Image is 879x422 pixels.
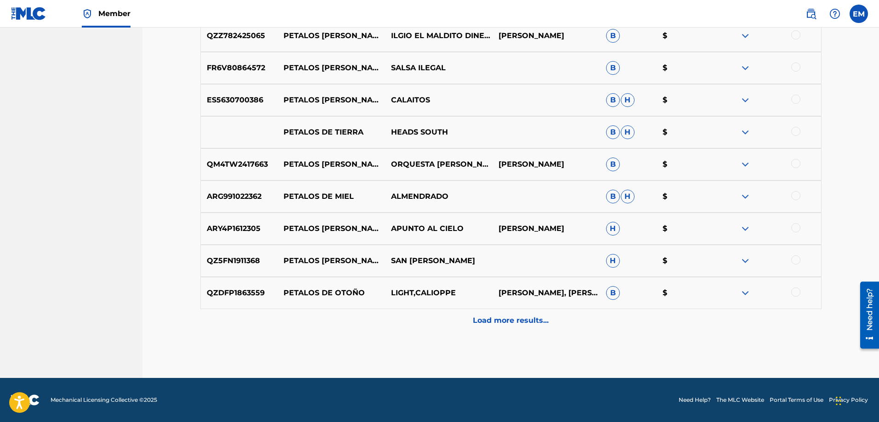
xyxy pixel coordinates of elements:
p: LIGHT,CALIOPPE [385,287,493,298]
div: Widget de chat [833,378,879,422]
span: B [606,61,620,75]
a: The MLC Website [716,396,764,404]
p: [PERSON_NAME], [PERSON_NAME] [493,287,600,298]
span: H [621,125,635,139]
p: ARG991022362 [201,191,278,202]
img: help [829,8,840,19]
p: PETALOS [PERSON_NAME] [278,30,385,41]
p: FR6V80864572 [201,62,278,73]
p: PETALOS DE TIERRA [278,127,385,138]
span: B [606,29,620,43]
a: Public Search [802,5,820,23]
img: MLC Logo [11,7,46,20]
span: B [606,93,620,107]
img: expand [740,223,751,234]
p: ORQUESTA [PERSON_NAME] [385,159,493,170]
div: Arrastrar [836,387,841,415]
span: Mechanical Licensing Collective © 2025 [51,396,157,404]
span: H [621,190,635,203]
p: $ [657,127,714,138]
span: B [606,158,620,171]
p: ALMENDRADO [385,191,493,202]
iframe: Chat Widget [833,378,879,422]
p: ARY4P1612305 [201,223,278,234]
p: $ [657,30,714,41]
p: PETALOS [PERSON_NAME] [278,95,385,106]
p: $ [657,223,714,234]
img: expand [740,127,751,138]
span: H [606,222,620,236]
img: expand [740,255,751,266]
img: expand [740,30,751,41]
p: ES5630700386 [201,95,278,106]
a: Portal Terms of Use [770,396,823,404]
p: PETALOS [PERSON_NAME] [278,255,385,266]
a: Need Help? [679,396,711,404]
p: PETALOS [PERSON_NAME] [278,223,385,234]
p: ILGIO EL MALDITO DINERO [385,30,493,41]
img: expand [740,287,751,298]
span: H [606,254,620,268]
p: $ [657,159,714,170]
p: $ [657,191,714,202]
p: PETALOS DE MIEL [278,191,385,202]
p: PETALOS [PERSON_NAME] [278,159,385,170]
p: APUNTO AL CIELO [385,223,493,234]
p: [PERSON_NAME] [493,159,600,170]
p: $ [657,95,714,106]
div: User Menu [850,5,868,23]
p: CALAITOS [385,95,493,106]
span: B [606,125,620,139]
p: QZ5FN1911368 [201,255,278,266]
a: Privacy Policy [829,396,868,404]
p: [PERSON_NAME] [493,30,600,41]
span: B [606,190,620,203]
p: Load more results... [473,315,549,326]
span: B [606,286,620,300]
img: logo [11,394,40,405]
p: $ [657,255,714,266]
img: expand [740,95,751,106]
p: SALSA ILEGAL [385,62,493,73]
p: HEADS SOUTH [385,127,493,138]
p: $ [657,287,714,298]
img: expand [740,191,751,202]
p: QZDFP1863559 [201,287,278,298]
p: QZZ782425065 [201,30,278,41]
img: expand [740,159,751,170]
p: SAN [PERSON_NAME] [385,255,493,266]
p: [PERSON_NAME] [493,223,600,234]
span: Member [98,8,130,19]
iframe: Resource Center [853,278,879,352]
img: Top Rightsholder [82,8,93,19]
img: search [805,8,817,19]
span: H [621,93,635,107]
p: $ [657,62,714,73]
div: Help [826,5,844,23]
p: PETALOS [PERSON_NAME] [278,62,385,73]
p: PETALOS DE OTOÑO [278,287,385,298]
p: QM4TW2417663 [201,159,278,170]
img: expand [740,62,751,73]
